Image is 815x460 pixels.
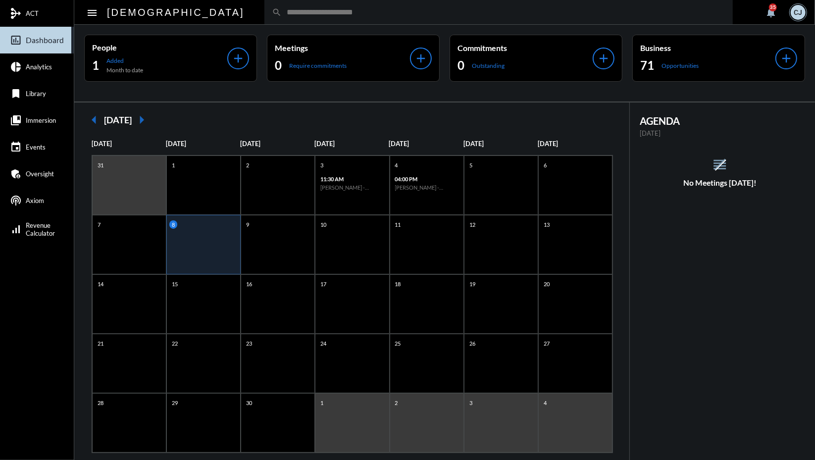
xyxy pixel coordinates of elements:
[314,140,389,148] p: [DATE]
[541,161,549,169] p: 6
[393,161,401,169] p: 4
[779,51,793,65] mat-icon: add
[393,280,404,288] p: 18
[393,220,404,229] p: 11
[95,280,106,288] p: 14
[318,339,329,348] p: 24
[467,399,475,407] p: 3
[95,220,103,229] p: 7
[662,62,699,69] p: Opportunities
[106,66,143,74] p: Month to date
[640,129,800,137] p: [DATE]
[541,280,552,288] p: 20
[393,339,404,348] p: 25
[467,339,478,348] p: 26
[92,43,227,52] p: People
[166,140,240,148] p: [DATE]
[272,7,282,17] mat-icon: search
[472,62,505,69] p: Outstanding
[82,2,102,22] button: Toggle sidenav
[538,140,612,148] p: [DATE]
[92,140,166,148] p: [DATE]
[320,184,384,191] h6: [PERSON_NAME] - Relationship
[395,176,458,182] p: 04:00 PM
[458,57,464,73] h2: 0
[244,161,252,169] p: 2
[712,156,728,173] mat-icon: reorder
[26,197,44,204] span: Axiom
[414,51,428,65] mat-icon: add
[10,7,22,19] mat-icon: mediation
[597,51,611,65] mat-icon: add
[640,57,654,73] h2: 71
[169,339,180,348] p: 22
[10,88,22,100] mat-icon: bookmark
[10,195,22,206] mat-icon: podcasts
[320,176,384,182] p: 11:30 AM
[541,220,552,229] p: 13
[231,51,245,65] mat-icon: add
[26,116,56,124] span: Immersion
[240,140,314,148] p: [DATE]
[104,114,132,125] h2: [DATE]
[84,110,104,130] mat-icon: arrow_left
[769,3,777,11] div: 35
[95,399,106,407] p: 28
[467,161,475,169] p: 5
[389,140,463,148] p: [DATE]
[467,280,478,288] p: 19
[318,280,329,288] p: 17
[26,170,54,178] span: Oversight
[26,90,46,98] span: Library
[318,220,329,229] p: 10
[467,220,478,229] p: 12
[458,43,593,52] p: Commitments
[318,399,326,407] p: 1
[86,7,98,19] mat-icon: Side nav toggle icon
[169,280,180,288] p: 15
[275,43,410,52] p: Meetings
[92,57,99,73] h2: 1
[10,223,22,235] mat-icon: signal_cellular_alt
[289,62,347,69] p: Require commitments
[26,36,64,45] span: Dashboard
[169,220,177,229] p: 8
[132,110,152,130] mat-icon: arrow_right
[95,161,106,169] p: 31
[95,339,106,348] p: 21
[10,141,22,153] mat-icon: event
[107,4,245,20] h2: [DEMOGRAPHIC_DATA]
[10,114,22,126] mat-icon: collections_bookmark
[244,339,255,348] p: 23
[541,399,549,407] p: 4
[640,43,775,52] p: Business
[395,184,458,191] h6: [PERSON_NAME] - Relationship
[541,339,552,348] p: 27
[791,5,806,20] div: CJ
[10,61,22,73] mat-icon: pie_chart
[275,57,282,73] h2: 0
[10,168,22,180] mat-icon: admin_panel_settings
[318,161,326,169] p: 3
[463,140,538,148] p: [DATE]
[640,115,800,127] h2: AGENDA
[630,178,810,187] h5: No Meetings [DATE]!
[765,6,777,18] mat-icon: notifications
[26,143,46,151] span: Events
[393,399,401,407] p: 2
[244,280,255,288] p: 16
[26,221,55,237] span: Revenue Calculator
[26,9,39,17] span: ACT
[244,220,252,229] p: 9
[10,34,22,46] mat-icon: insert_chart_outlined
[106,57,143,64] p: Added
[169,399,180,407] p: 29
[26,63,52,71] span: Analytics
[169,161,177,169] p: 1
[244,399,255,407] p: 30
